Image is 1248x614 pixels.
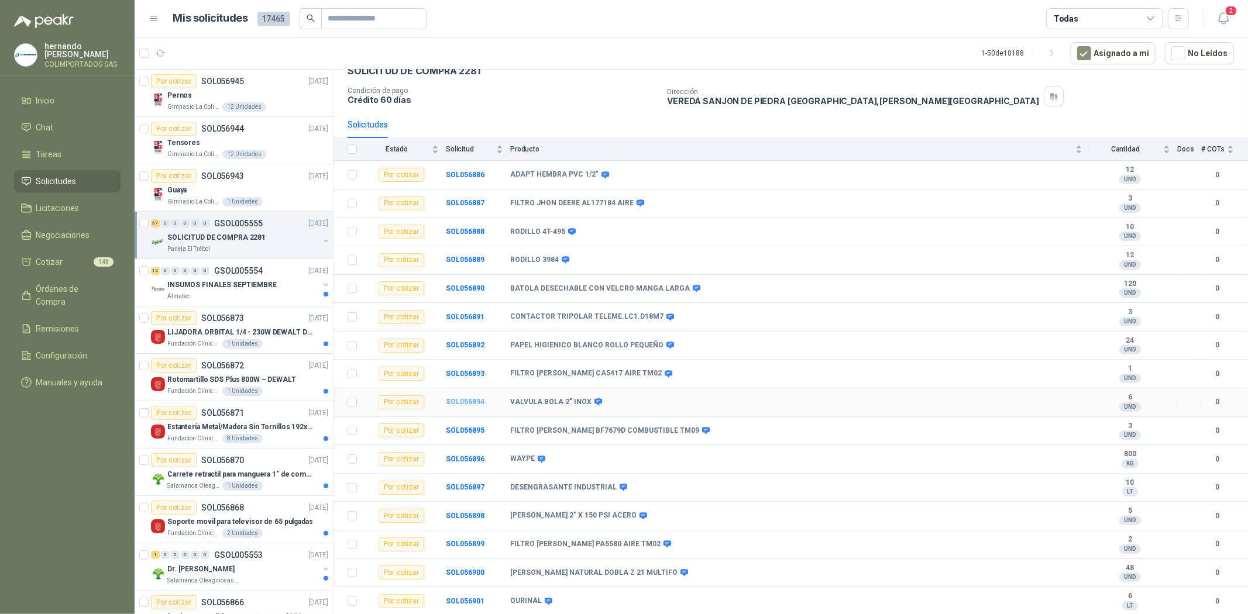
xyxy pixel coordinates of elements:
div: 0 [201,551,209,559]
p: Panela El Trébol [167,244,210,254]
div: UND [1119,317,1141,326]
b: 0 [1201,567,1234,578]
b: 0 [1201,368,1234,380]
a: 1 0 0 0 0 0 GSOL005553[DATE] Company LogoDr. [PERSON_NAME]Salamanca Oleaginosas SAS [151,548,331,585]
div: UND [1119,260,1141,270]
a: Por cotizarSOL056945[DATE] Company LogoPernosGimnasio La Colina12 Unidades [135,70,333,117]
p: Condición de pago [348,87,658,95]
div: UND [1119,288,1141,298]
div: Por cotizar [379,481,424,495]
a: SOL056899 [446,540,484,548]
b: 0 [1201,482,1234,493]
th: Estado [364,138,446,161]
div: UND [1119,345,1141,354]
p: Gimnasio La Colina [167,150,220,159]
b: 0 [1201,254,1234,265]
b: FILTRO [PERSON_NAME] BF7679D COMBUSTIBLE TM09 [510,426,699,436]
b: WAYPE [510,454,535,464]
div: LT [1122,487,1138,496]
a: Solicitudes [14,170,121,192]
b: 24 [1089,336,1170,346]
b: 2 [1089,535,1170,544]
b: 800 [1089,450,1170,459]
p: Fundación Clínica Shaio [167,434,220,443]
b: SOL056892 [446,341,484,349]
p: Soporte movil para televisor de 65 pulgadas [167,516,313,527]
p: GSOL005553 [214,551,263,559]
a: Por cotizarSOL056872[DATE] Company LogoRotomartillo SDS Plus 800W – DEWALTFundación Clínica Shaio... [135,354,333,401]
p: [DATE] [308,408,328,419]
div: UND [1119,402,1141,412]
b: PAPEL HIGIENICO BLANCO ROLLO PEQUEÑO [510,341,663,350]
img: Company Logo [151,188,165,202]
img: Company Logo [151,93,165,107]
p: Pernos [167,90,192,101]
div: 8 Unidades [222,434,263,443]
p: Estantería Metal/Madera Sin Tornillos 192x100x50 cm 5 Niveles Gris [167,422,313,433]
a: SOL056896 [446,455,484,463]
a: Por cotizarSOL056944[DATE] Company LogoTensoresGimnasio La Colina12 Unidades [135,117,333,164]
div: UND [1119,175,1141,184]
p: SOL056872 [201,361,244,370]
span: 17465 [257,12,290,26]
p: Dirección [667,88,1039,96]
span: Órdenes de Compra [36,282,109,308]
div: 1 [151,551,160,559]
p: Tensores [167,137,200,149]
a: SOL056894 [446,398,484,406]
p: [DATE] [308,455,328,466]
b: 1 [1089,364,1170,374]
a: Manuales y ayuda [14,371,121,394]
b: BATOLA DESECHABLE CON VELCRO MANGA LARGA [510,284,690,294]
b: FILTRO [PERSON_NAME] PA5580 AIRE TM02 [510,540,661,549]
p: [DATE] [308,502,328,513]
span: Estado [364,145,429,153]
a: SOL056886 [446,171,484,179]
p: COLIMPORTADOS SAS [44,61,121,68]
img: Company Logo [151,282,165,296]
p: Almatec [167,292,190,301]
div: UND [1119,374,1141,383]
div: LT [1122,601,1138,610]
div: Por cotizar [379,452,424,466]
a: Por cotizarSOL056871[DATE] Company LogoEstantería Metal/Madera Sin Tornillos 192x100x50 cm 5 Nive... [135,401,333,449]
p: Salamanca Oleaginosas SAS [167,576,241,585]
p: Gimnasio La Colina [167,197,220,206]
span: # COTs [1201,145,1225,153]
b: 48 [1089,564,1170,573]
span: Configuración [36,349,88,362]
b: 10 [1089,478,1170,488]
span: Solicitud [446,145,494,153]
th: Solicitud [446,138,510,161]
p: LIJADORA ORBITAL 1/4 - 230W DEWALT DWE6411-B3 [167,327,313,338]
b: 0 [1201,454,1234,465]
div: 12 Unidades [222,150,266,159]
a: SOL056901 [446,597,484,605]
div: 12 [151,267,160,275]
img: Company Logo [151,519,165,533]
b: 3 [1089,308,1170,317]
a: Inicio [14,89,121,112]
a: 12 0 0 0 0 0 GSOL005554[DATE] Company LogoINSUMOS FINALES SEPTIEMBREAlmatec [151,264,331,301]
img: Company Logo [151,140,165,154]
b: [PERSON_NAME] NATURAL DOBLA Z 21 MULTIFO [510,568,678,578]
p: GSOL005554 [214,267,263,275]
p: SOL056866 [201,598,244,606]
div: UND [1119,430,1141,440]
div: Por cotizar [151,74,197,88]
b: VALVULA BOLA 2" INOX [510,398,592,407]
p: [DATE] [308,265,328,277]
div: Por cotizar [379,565,424,579]
span: 2 [1225,5,1237,16]
div: Por cotizar [379,395,424,409]
a: Por cotizarSOL056870[DATE] Company LogoCarrete retractil para manguera 1" de combustibleSalamanca... [135,449,333,496]
div: 0 [161,267,170,275]
p: [DATE] [308,360,328,371]
p: Fundación Clínica Shaio [167,529,220,538]
img: Company Logo [151,330,165,344]
div: 0 [191,551,200,559]
div: Por cotizar [151,169,197,183]
p: Gimnasio La Colina [167,102,220,112]
img: Company Logo [151,472,165,486]
b: 6 [1089,592,1170,601]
